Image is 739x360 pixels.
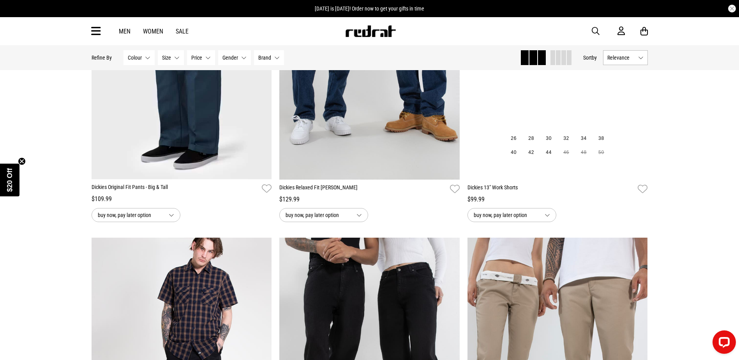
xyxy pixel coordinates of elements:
[315,5,424,12] span: [DATE] is [DATE]! Order now to get your gifts in time
[92,55,112,61] p: Refine By
[467,208,556,222] button: buy now, pay later option
[143,28,163,35] a: Women
[540,146,557,160] button: 44
[706,327,739,360] iframe: LiveChat chat widget
[128,55,142,61] span: Colour
[593,132,610,146] button: 38
[557,146,575,160] button: 46
[222,55,238,61] span: Gender
[592,55,597,61] span: by
[583,53,597,62] button: Sortby
[279,184,447,195] a: Dickies Relaxed Fit [PERSON_NAME]
[176,28,189,35] a: Sale
[92,183,259,194] a: Dickies Original Fit Pants - Big & Tall
[505,132,522,146] button: 26
[119,28,131,35] a: Men
[575,146,593,160] button: 48
[540,132,557,146] button: 30
[18,157,26,165] button: Close teaser
[522,132,540,146] button: 28
[345,25,396,37] img: Redrat logo
[474,210,538,220] span: buy now, pay later option
[162,55,171,61] span: Size
[123,50,155,65] button: Colour
[6,168,14,192] span: $20 Off
[603,50,648,65] button: Relevance
[254,50,284,65] button: Brand
[92,194,272,204] div: $109.99
[505,146,522,160] button: 40
[191,55,202,61] span: Price
[98,210,162,220] span: buy now, pay later option
[218,50,251,65] button: Gender
[258,55,271,61] span: Brand
[187,50,215,65] button: Price
[286,210,350,220] span: buy now, pay later option
[607,55,635,61] span: Relevance
[279,195,460,204] div: $129.99
[593,146,610,160] button: 50
[522,146,540,160] button: 42
[158,50,184,65] button: Size
[92,208,180,222] button: buy now, pay later option
[279,208,368,222] button: buy now, pay later option
[575,132,593,146] button: 34
[467,195,648,204] div: $99.99
[557,132,575,146] button: 32
[467,184,635,195] a: Dickies 13" Work Shorts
